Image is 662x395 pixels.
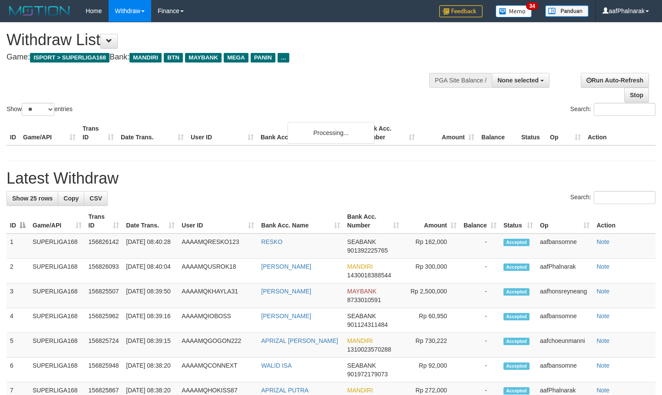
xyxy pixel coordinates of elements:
[261,288,311,295] a: [PERSON_NAME]
[89,195,102,202] span: CSV
[497,77,539,84] span: None selected
[403,259,460,283] td: Rp 300,000
[347,296,381,303] span: Copy 8733010591 to clipboard
[129,53,162,63] span: MANDIRI
[261,387,308,394] a: APRIZAL PUTRA
[403,209,460,234] th: Amount: activate to sort column ascending
[29,234,85,259] td: SUPERLIGA168
[347,387,373,394] span: MANDIRI
[596,238,609,245] a: Note
[85,358,123,382] td: 156825948
[85,259,123,283] td: 156826093
[178,283,258,308] td: AAAAMQKHAYLA31
[546,121,584,145] th: Op
[536,209,593,234] th: Op: activate to sort column ascending
[536,308,593,333] td: aafbansomne
[7,170,655,187] h1: Latest Withdraw
[503,362,530,370] span: Accepted
[122,283,178,308] td: [DATE] 08:39:50
[7,283,29,308] td: 3
[403,358,460,382] td: Rp 92,000
[460,234,500,259] td: -
[178,358,258,382] td: AAAAMQCONNEXT
[536,259,593,283] td: aafPhalnarak
[593,209,655,234] th: Action
[347,337,373,344] span: MANDIRI
[536,283,593,308] td: aafhonsreyneang
[29,333,85,358] td: SUPERLIGA168
[122,333,178,358] td: [DATE] 08:39:15
[85,308,123,333] td: 156825962
[63,195,79,202] span: Copy
[29,358,85,382] td: SUPERLIGA168
[347,321,387,328] span: Copy 901124311484 to clipboard
[7,191,58,206] a: Show 25 rows
[164,53,183,63] span: BTN
[403,283,460,308] td: Rp 2,500,000
[85,234,123,259] td: 156826142
[429,73,492,88] div: PGA Site Balance /
[503,338,530,345] span: Accepted
[344,209,403,234] th: Bank Acc. Number: activate to sort column ascending
[29,308,85,333] td: SUPERLIGA168
[596,313,609,319] a: Note
[261,337,338,344] a: APRIZAL [PERSON_NAME]
[261,313,311,319] a: [PERSON_NAME]
[261,238,282,245] a: RESKO
[122,308,178,333] td: [DATE] 08:39:16
[122,259,178,283] td: [DATE] 08:40:04
[29,259,85,283] td: SUPERLIGA168
[545,5,589,17] img: panduan.png
[79,121,117,145] th: Trans ID
[536,333,593,358] td: aafchoeunmanni
[7,209,29,234] th: ID: activate to sort column descending
[500,209,536,234] th: Status: activate to sort column ascending
[596,387,609,394] a: Note
[460,333,500,358] td: -
[7,53,433,62] h4: Game: Bank:
[518,121,546,145] th: Status
[7,121,20,145] th: ID
[178,234,258,259] td: AAAAMQRESKO123
[439,5,483,17] img: Feedback.jpg
[251,53,275,63] span: PANIN
[7,234,29,259] td: 1
[29,283,85,308] td: SUPERLIGA168
[261,362,291,369] a: WALID ISA
[570,103,655,116] label: Search:
[122,234,178,259] td: [DATE] 08:40:28
[347,288,376,295] span: MAYBANK
[224,53,248,63] span: MEGA
[460,259,500,283] td: -
[503,239,530,246] span: Accepted
[503,313,530,320] span: Accepted
[347,263,373,270] span: MANDIRI
[84,191,108,206] a: CSV
[347,346,391,353] span: Copy 1310023570288 to clipboard
[503,387,530,395] span: Accepted
[460,308,500,333] td: -
[478,121,518,145] th: Balance
[29,209,85,234] th: Game/API: activate to sort column ascending
[526,2,538,10] span: 34
[22,103,54,116] select: Showentries
[58,191,84,206] a: Copy
[7,333,29,358] td: 5
[347,247,387,254] span: Copy 901392225765 to clipboard
[347,272,391,279] span: Copy 1430018388544 to clipboard
[403,234,460,259] td: Rp 162,000
[536,234,593,259] td: aafbansomne
[503,263,530,271] span: Accepted
[359,121,418,145] th: Bank Acc. Number
[185,53,222,63] span: MAYBANK
[257,121,359,145] th: Bank Acc. Name
[584,121,655,145] th: Action
[347,238,376,245] span: SEABANK
[178,308,258,333] td: AAAAMQIOBOSS
[178,209,258,234] th: User ID: activate to sort column ascending
[30,53,109,63] span: ISPORT > SUPERLIGA168
[122,209,178,234] th: Date Trans.: activate to sort column ascending
[7,31,433,49] h1: Withdraw List
[596,362,609,369] a: Note
[7,4,73,17] img: MOTION_logo.png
